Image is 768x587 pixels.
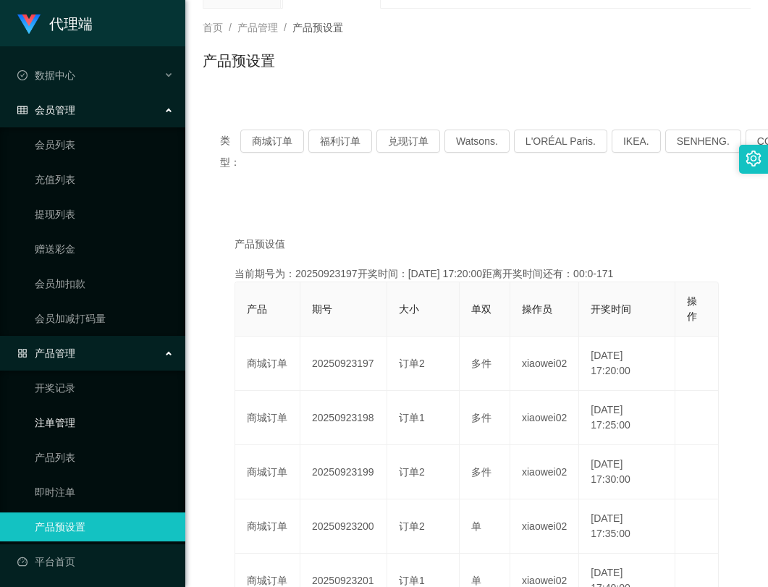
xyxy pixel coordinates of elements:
button: L'ORÉAL Paris. [514,130,607,153]
span: 大小 [399,303,419,315]
span: 多件 [471,412,491,423]
i: 图标: appstore-o [17,348,28,358]
i: 图标: check-circle-o [17,70,28,80]
a: 充值列表 [35,165,174,194]
span: 操作 [687,295,697,322]
span: 会员管理 [17,104,75,116]
span: 产品管理 [17,347,75,359]
td: 商城订单 [235,445,300,499]
td: 20250923199 [300,445,387,499]
span: 订单2 [399,520,425,532]
td: xiaowei02 [510,445,579,499]
span: 订单1 [399,412,425,423]
span: 产品预设置 [292,22,343,33]
span: 产品预设值 [235,237,285,252]
td: 20250923197 [300,337,387,391]
button: 商城订单 [240,130,304,153]
button: IKEA. [612,130,661,153]
a: 会员加减打码量 [35,304,174,333]
a: 代理端 [17,17,93,29]
h1: 产品预设置 [203,50,275,72]
div: 当前期号为：20250923197开奖时间：[DATE] 17:20:00距离开奖时间还有：00:0-171 [235,266,719,282]
h1: 代理端 [49,1,93,47]
span: 订单1 [399,575,425,586]
td: 20250923198 [300,391,387,445]
td: [DATE] 17:20:00 [579,337,675,391]
td: 商城订单 [235,499,300,554]
span: 数据中心 [17,69,75,81]
td: xiaowei02 [510,391,579,445]
i: 图标: setting [746,151,761,166]
td: 20250923200 [300,499,387,554]
span: 操作员 [522,303,552,315]
td: xiaowei02 [510,499,579,554]
button: Watsons. [444,130,510,153]
span: 类型： [220,130,240,173]
span: 多件 [471,358,491,369]
a: 即时注单 [35,478,174,507]
a: 注单管理 [35,408,174,437]
span: / [284,22,287,33]
td: [DATE] 17:35:00 [579,499,675,554]
span: 产品管理 [237,22,278,33]
span: 产品 [247,303,267,315]
span: 多件 [471,466,491,478]
button: 福利订单 [308,130,372,153]
td: 商城订单 [235,391,300,445]
span: 首页 [203,22,223,33]
a: 会员加扣款 [35,269,174,298]
i: 图标: table [17,105,28,115]
a: 开奖记录 [35,373,174,402]
span: / [229,22,232,33]
a: 图标: dashboard平台首页 [17,547,174,576]
span: 开奖时间 [591,303,631,315]
td: 商城订单 [235,337,300,391]
td: xiaowei02 [510,337,579,391]
button: SENHENG. [665,130,741,153]
a: 产品列表 [35,443,174,472]
a: 赠送彩金 [35,235,174,263]
span: 订单2 [399,466,425,478]
a: 提现列表 [35,200,174,229]
img: logo.9652507e.png [17,14,41,35]
span: 期号 [312,303,332,315]
td: [DATE] 17:25:00 [579,391,675,445]
td: [DATE] 17:30:00 [579,445,675,499]
a: 会员列表 [35,130,174,159]
span: 单 [471,520,481,532]
a: 产品预设置 [35,512,174,541]
span: 单双 [471,303,491,315]
span: 订单2 [399,358,425,369]
span: 单 [471,575,481,586]
button: 兑现订单 [376,130,440,153]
